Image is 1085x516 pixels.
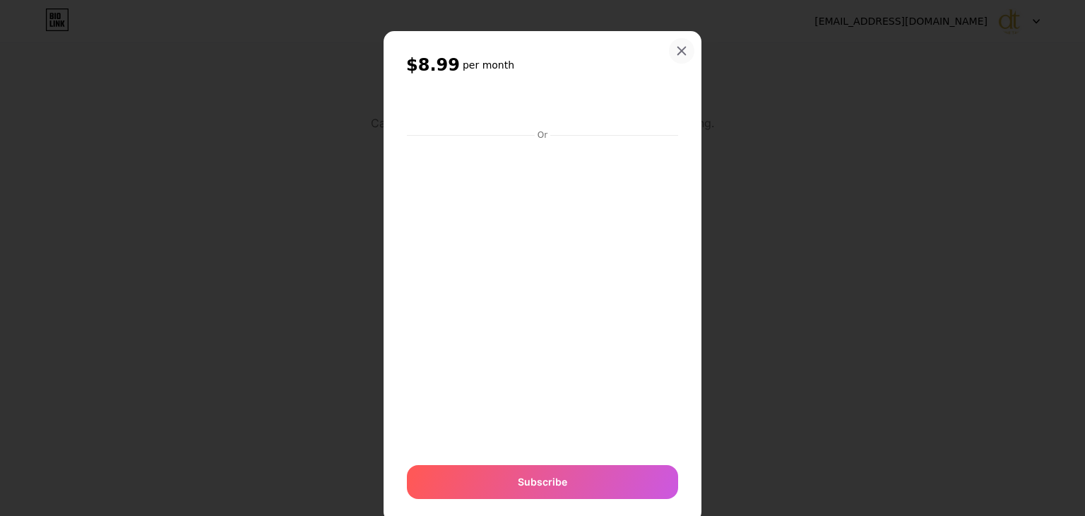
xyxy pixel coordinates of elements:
[463,58,514,72] h6: per month
[406,54,460,76] span: $8.99
[518,474,567,489] span: Subscribe
[535,129,550,141] div: Or
[407,91,678,125] iframe: Secure payment button frame
[404,142,681,451] iframe: Secure payment input frame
